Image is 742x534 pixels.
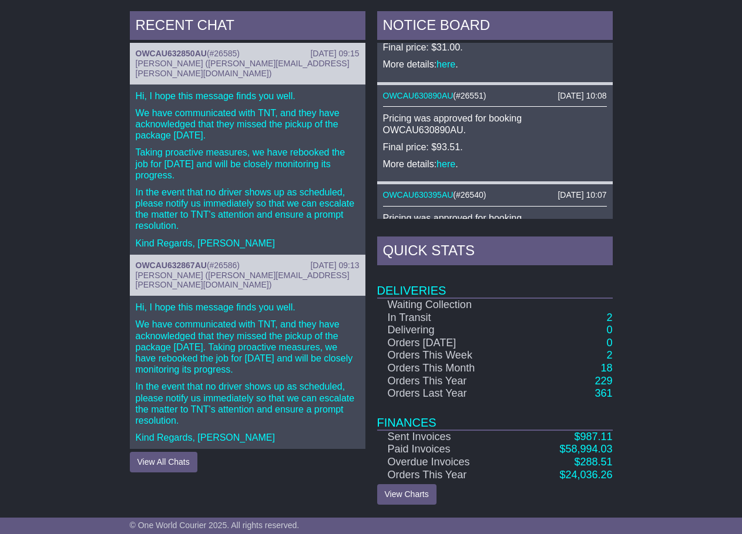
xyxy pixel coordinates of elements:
[377,312,520,325] td: In Transit
[136,238,360,249] p: Kind Regards, [PERSON_NAME]
[377,362,520,375] td: Orders This Month
[136,432,360,443] p: Kind Regards, [PERSON_NAME]
[559,443,612,455] a: $58,994.03
[377,268,613,298] td: Deliveries
[310,49,359,59] div: [DATE] 09:15
[606,324,612,336] a: 0
[558,190,606,200] div: [DATE] 10:07
[377,298,520,312] td: Waiting Collection
[456,190,484,200] span: #26540
[383,91,607,101] div: ( )
[377,236,613,268] div: Quick Stats
[606,349,612,361] a: 2
[437,159,455,169] a: here
[606,312,612,323] a: 2
[565,469,612,481] span: 24,036.26
[383,91,454,100] a: OWCAU630890AU
[377,324,520,337] td: Delivering
[383,190,454,200] a: OWCAU630395AU
[574,456,612,468] a: $288.51
[383,190,607,200] div: ( )
[456,91,484,100] span: #26551
[580,431,612,442] span: 987.11
[383,113,607,135] p: Pricing was approved for booking OWCAU630890AU.
[383,59,607,70] p: More details: .
[130,452,197,472] button: View All Chats
[565,443,612,455] span: 58,994.03
[377,456,520,469] td: Overdue Invoices
[377,11,613,43] div: NOTICE BOARD
[136,90,360,102] p: Hi, I hope this message finds you well.
[383,158,607,170] p: More details: .
[310,261,359,271] div: [DATE] 09:13
[136,107,360,141] p: We have communicated with TNT, and they have acknowledged that they missed the pickup of the pack...
[210,49,237,58] span: #26585
[383,42,607,53] p: Final price: $31.00.
[595,375,612,387] a: 229
[580,456,612,468] span: 288.51
[136,261,207,270] a: OWCAU632867AU
[383,141,607,153] p: Final price: $93.51.
[574,431,612,442] a: $987.11
[377,443,520,456] td: Paid Invoices
[136,319,360,375] p: We have communicated with TNT, and they have acknowledged that they missed the pickup of the pack...
[377,337,520,350] td: Orders [DATE]
[136,302,360,313] p: Hi, I hope this message finds you well.
[377,430,520,444] td: Sent Invoices
[606,337,612,349] a: 0
[377,484,437,505] a: View Charts
[377,469,520,482] td: Orders This Year
[377,349,520,362] td: Orders This Week
[437,59,455,69] a: here
[210,261,237,270] span: #26586
[558,91,606,101] div: [DATE] 10:08
[136,49,207,58] a: OWCAU632850AU
[136,271,350,290] span: [PERSON_NAME] ([PERSON_NAME][EMAIL_ADDRESS][PERSON_NAME][DOMAIN_NAME])
[136,59,350,78] span: [PERSON_NAME] ([PERSON_NAME][EMAIL_ADDRESS][PERSON_NAME][DOMAIN_NAME])
[136,381,360,426] p: In the event that no driver shows up as scheduled, please notify us immediately so that we can es...
[136,187,360,232] p: In the event that no driver shows up as scheduled, please notify us immediately so that we can es...
[136,147,360,181] p: Taking proactive measures, we have rebooked the job for [DATE] and will be closely monitoring its...
[600,362,612,374] a: 18
[377,375,520,388] td: Orders This Year
[377,387,520,400] td: Orders Last Year
[559,469,612,481] a: $24,036.26
[136,261,360,271] div: ( )
[130,521,300,530] span: © One World Courier 2025. All rights reserved.
[383,212,607,235] p: Pricing was approved for booking OWCAU630395AU.
[136,49,360,59] div: ( )
[377,400,613,430] td: Finances
[130,11,365,43] div: RECENT CHAT
[595,387,612,399] a: 361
